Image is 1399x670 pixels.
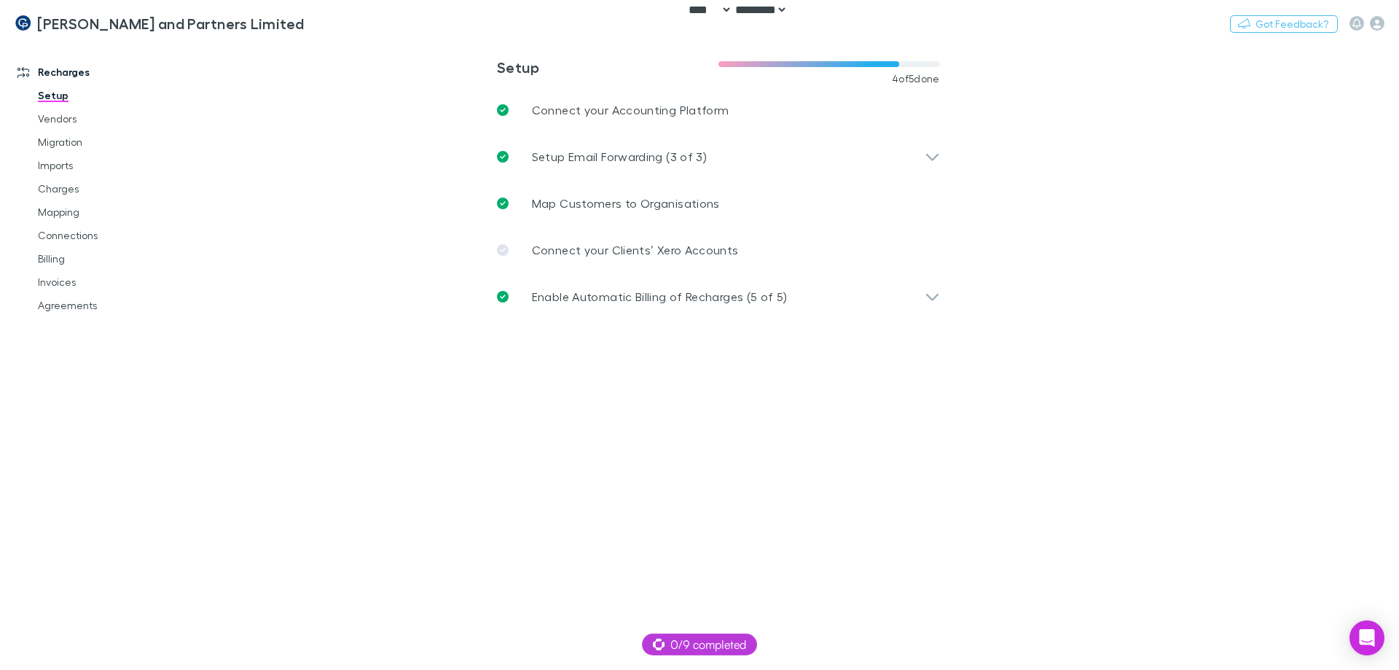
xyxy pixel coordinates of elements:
span: 4 of 5 done [892,73,940,85]
div: Enable Automatic Billing of Recharges (5 of 5) [485,273,952,320]
a: Billing [23,247,197,270]
a: Invoices [23,270,197,294]
p: Enable Automatic Billing of Recharges (5 of 5) [532,288,788,305]
a: Vendors [23,107,197,131]
h3: [PERSON_NAME] and Partners Limited [37,15,305,32]
a: [PERSON_NAME] and Partners Limited [6,6,313,41]
a: Mapping [23,200,197,224]
div: Open Intercom Messenger [1349,620,1384,655]
p: Setup Email Forwarding (3 of 3) [532,148,707,165]
button: Got Feedback? [1230,15,1338,33]
a: Agreements [23,294,197,317]
div: Setup Email Forwarding (3 of 3) [485,133,952,180]
a: Migration [23,131,197,154]
a: Map Customers to Organisations [485,180,952,227]
p: Connect your Accounting Platform [532,101,729,119]
a: Connections [23,224,197,247]
a: Connect your Accounting Platform [485,87,952,133]
p: Connect your Clients’ Xero Accounts [532,241,739,259]
img: Coates and Partners Limited's Logo [15,15,31,32]
a: Imports [23,154,197,177]
p: Map Customers to Organisations [532,195,720,212]
a: Setup [23,84,197,107]
h3: Setup [497,58,718,76]
a: Connect your Clients’ Xero Accounts [485,227,952,273]
a: Recharges [3,61,197,84]
a: Charges [23,177,197,200]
